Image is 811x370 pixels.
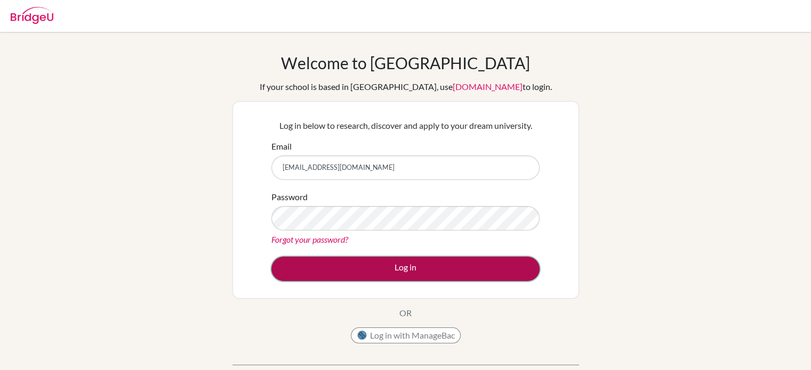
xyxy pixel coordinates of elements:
label: Email [271,140,292,153]
button: Log in [271,257,540,281]
p: OR [399,307,412,319]
label: Password [271,191,308,203]
p: Log in below to research, discover and apply to your dream university. [271,119,540,132]
a: Forgot your password? [271,234,348,244]
button: Log in with ManageBac [351,327,461,343]
a: [DOMAIN_NAME] [453,81,523,92]
img: Bridge-U [11,7,53,24]
div: If your school is based in [GEOGRAPHIC_DATA], use to login. [260,80,552,93]
h1: Welcome to [GEOGRAPHIC_DATA] [281,53,530,72]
